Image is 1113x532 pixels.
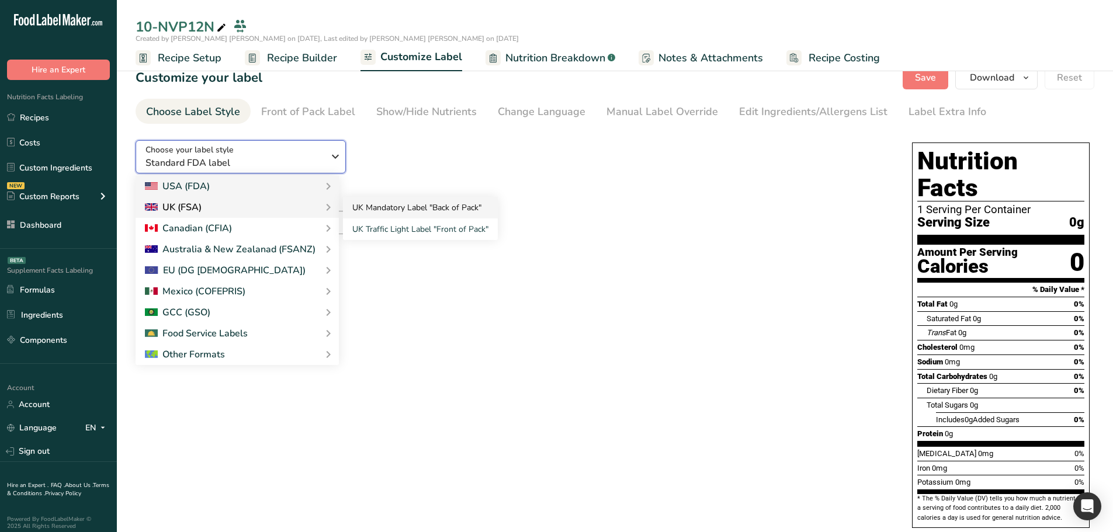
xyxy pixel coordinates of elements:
span: 0g [949,300,958,308]
span: 0g [973,314,981,323]
span: 0% [1074,449,1084,458]
span: 0mg [945,357,960,366]
a: Notes & Attachments [639,45,763,71]
div: 10-NVP12N [136,16,228,37]
span: Nutrition Breakdown [505,50,605,66]
span: Saturated Fat [927,314,971,323]
a: Recipe Builder [245,45,337,71]
span: 0% [1074,343,1084,352]
button: Hire an Expert [7,60,110,80]
div: 1 Serving Per Container [917,204,1084,215]
div: Label Extra Info [909,104,986,120]
div: EU (DG [DEMOGRAPHIC_DATA]) [145,263,306,277]
span: 0% [1074,328,1084,337]
a: Language [7,418,57,438]
span: 0g [945,429,953,438]
span: Sodium [917,357,943,366]
i: Trans [927,328,946,337]
div: Choose Label Style [146,104,240,120]
span: 0% [1074,478,1084,486]
span: 0g [970,401,978,409]
span: Notes & Attachments [658,50,763,66]
div: UK (FSA) [145,200,202,214]
a: Customize Label [360,44,462,72]
span: 0mg [959,343,975,352]
span: Includes Added Sugars [936,415,1020,424]
span: Save [915,71,936,85]
div: NEW [7,182,25,189]
span: 0mg [932,464,947,472]
span: 0g [1069,215,1084,230]
h1: Customize your label [136,68,262,88]
div: GCC (GSO) [145,305,210,319]
a: Recipe Costing [786,45,880,71]
span: Recipe Builder [267,50,337,66]
a: Recipe Setup [136,45,221,71]
span: 0% [1074,300,1084,308]
span: Total Sugars [927,401,968,409]
div: 0 [1070,247,1084,278]
span: 0% [1074,415,1084,424]
div: Show/Hide Nutrients [376,104,477,120]
div: USA (FDA) [145,179,210,193]
a: UK Mandatory Label "Back of Pack" [343,197,498,218]
span: Protein [917,429,943,438]
a: Terms & Conditions . [7,481,109,498]
span: 0mg [955,478,970,486]
a: Nutrition Breakdown [486,45,615,71]
a: Privacy Policy [45,489,81,498]
div: Amount Per Serving [917,247,1018,258]
a: Hire an Expert . [7,481,48,489]
span: Customize Label [380,49,462,65]
button: Reset [1045,66,1094,89]
div: Front of Pack Label [261,104,355,120]
div: Mexico (COFEPRIS) [145,284,245,298]
div: Canadian (CFIA) [145,221,232,235]
span: Total Carbohydrates [917,372,987,381]
a: About Us . [65,481,93,489]
span: Serving Size [917,215,990,230]
span: Recipe Setup [158,50,221,66]
span: Recipe Costing [809,50,880,66]
div: EN [85,421,110,435]
span: Iron [917,464,930,472]
span: 0g [958,328,966,337]
div: Australia & New Zealanad (FSANZ) [145,242,315,256]
span: Download [970,71,1014,85]
span: [MEDICAL_DATA] [917,449,976,458]
section: % Daily Value * [917,283,1084,297]
button: Download [955,66,1038,89]
span: 0g [965,415,973,424]
span: Cholesterol [917,343,958,352]
a: FAQ . [51,481,65,489]
span: Reset [1057,71,1082,85]
div: Change Language [498,104,585,120]
div: Manual Label Override [606,104,718,120]
section: * The % Daily Value (DV) tells you how much a nutrient in a serving of food contributes to a dail... [917,494,1084,523]
div: Calories [917,258,1018,275]
span: 0% [1074,464,1084,472]
button: Save [903,66,948,89]
span: 0mg [978,449,993,458]
a: UK Traffic Light Label "Front of Pack" [343,218,498,240]
span: Standard FDA label [145,156,324,170]
div: Other Formats [145,347,225,361]
div: Food Service Labels [145,326,248,340]
span: 0% [1074,314,1084,323]
div: Open Intercom Messenger [1073,492,1101,520]
div: Edit Ingredients/Allergens List [739,104,887,120]
span: Fat [927,328,956,337]
span: 0% [1074,372,1084,381]
span: Choose your label style [145,144,234,156]
span: Created by [PERSON_NAME] [PERSON_NAME] on [DATE], Last edited by [PERSON_NAME] [PERSON_NAME] on [... [136,34,519,43]
span: 0% [1074,357,1084,366]
span: Total Fat [917,300,948,308]
div: BETA [8,257,26,264]
span: Dietary Fiber [927,386,968,395]
img: 2Q== [145,308,158,317]
span: 0g [989,372,997,381]
h1: Nutrition Facts [917,148,1084,201]
button: Choose your label style Standard FDA label [136,140,346,173]
span: 0g [970,386,978,395]
div: Powered By FoodLabelMaker © 2025 All Rights Reserved [7,516,110,530]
